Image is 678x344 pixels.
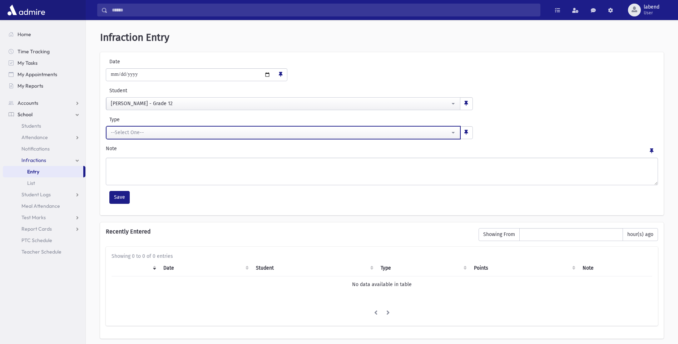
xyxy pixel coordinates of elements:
[3,120,85,132] a: Students
[21,226,52,232] span: Report Cards
[3,246,85,257] a: Teacher Schedule
[112,276,652,293] td: No data available in table
[252,260,376,276] th: Student: activate to sort column ascending
[376,260,470,276] th: Type: activate to sort column ascending
[100,31,169,43] span: Infraction Entry
[159,260,251,276] th: Date: activate to sort column ascending
[21,214,46,221] span: Test Marks
[111,129,450,136] div: --Select One--
[6,3,47,17] img: AdmirePro
[644,4,659,10] span: labend
[578,260,652,276] th: Note
[3,80,85,92] a: My Reports
[27,180,35,186] span: List
[3,97,85,109] a: Accounts
[18,83,43,89] span: My Reports
[106,97,460,110] button: Perlstein, Chaya - Grade 12
[3,46,85,57] a: Time Tracking
[108,4,540,16] input: Search
[18,71,57,78] span: My Appointments
[479,228,520,241] span: Showing From
[106,126,460,139] button: --Select One--
[3,29,85,40] a: Home
[21,123,41,129] span: Students
[106,228,471,235] h6: Recently Entered
[18,111,33,118] span: School
[3,189,85,200] a: Student Logs
[3,57,85,69] a: My Tasks
[18,48,50,55] span: Time Tracking
[3,223,85,235] a: Report Cards
[3,69,85,80] a: My Appointments
[3,143,85,154] a: Notifications
[18,100,38,106] span: Accounts
[21,134,48,141] span: Attendance
[3,200,85,212] a: Meal Attendance
[27,168,39,175] span: Entry
[3,235,85,246] a: PTC Schedule
[112,252,652,260] div: Showing 0 to 0 of 0 entries
[3,212,85,223] a: Test Marks
[109,191,130,204] button: Save
[3,166,83,177] a: Entry
[106,145,117,155] label: Note
[21,237,52,244] span: PTC Schedule
[3,177,85,189] a: List
[21,146,50,152] span: Notifications
[21,203,60,209] span: Meal Attendance
[106,58,166,65] label: Date
[111,100,450,107] div: [PERSON_NAME] - Grade 12
[21,191,51,198] span: Student Logs
[3,154,85,166] a: Infractions
[3,109,85,120] a: School
[106,87,350,94] label: Student
[3,132,85,143] a: Attendance
[18,31,31,38] span: Home
[21,157,46,163] span: Infractions
[18,60,38,66] span: My Tasks
[623,228,658,241] span: hour(s) ago
[21,249,61,255] span: Teacher Schedule
[644,10,659,16] span: User
[470,260,578,276] th: Points: activate to sort column ascending
[106,116,289,123] label: Type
